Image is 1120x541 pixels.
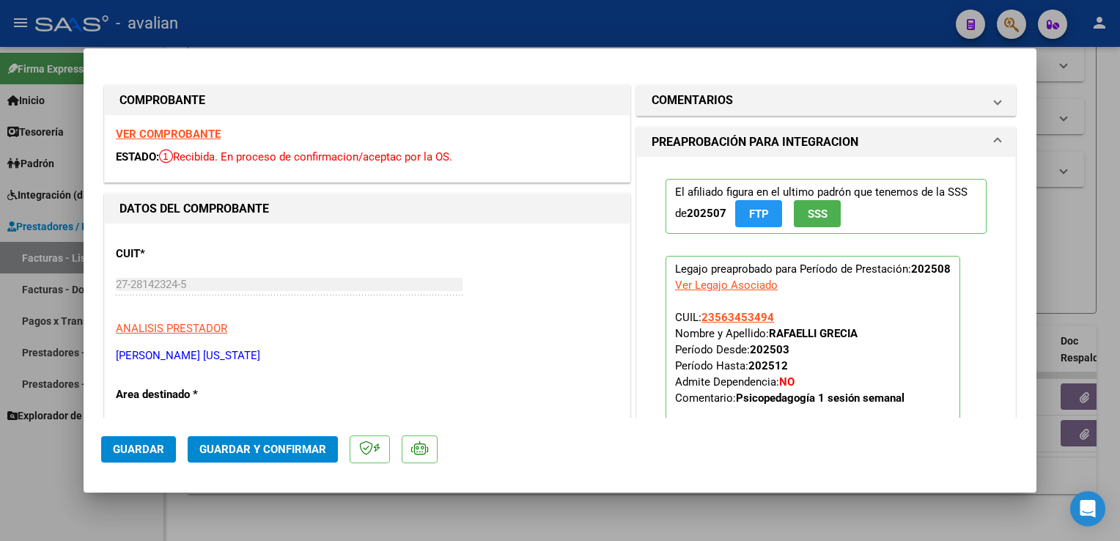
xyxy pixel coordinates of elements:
strong: COMPROBANTE [119,93,205,107]
button: FTP [735,200,782,227]
mat-expansion-panel-header: COMENTARIOS [637,86,1015,115]
div: Open Intercom Messenger [1070,491,1105,526]
button: Guardar y Confirmar [188,436,338,463]
h1: COMENTARIOS [652,92,733,109]
p: CUIT [116,246,267,262]
p: Legajo preaprobado para Período de Prestación: [666,256,960,451]
strong: 202508 [911,262,951,276]
p: El afiliado figura en el ultimo padrón que tenemos de la SSS de [666,179,987,234]
strong: NO [779,375,795,389]
strong: 202512 [748,359,788,372]
span: CUIL: Nombre y Apellido: Período Desde: Período Hasta: Admite Dependencia: [675,311,905,405]
span: SSS [808,207,828,221]
div: PREAPROBACIÓN PARA INTEGRACION [637,157,1015,485]
strong: Psicopedagogía 1 sesión semanal [736,391,905,405]
span: ESTADO: [116,150,159,163]
div: Ver Legajo Asociado [675,277,778,293]
p: [PERSON_NAME] [US_STATE] [116,347,619,364]
span: FTP [749,207,769,221]
mat-expansion-panel-header: PREAPROBACIÓN PARA INTEGRACION [637,128,1015,157]
p: Area destinado * [116,386,267,403]
button: Guardar [101,436,176,463]
span: Comentario: [675,391,905,405]
button: SSS [794,200,841,227]
span: 23563453494 [701,311,774,324]
strong: RAFAELLI GRECIA [769,327,858,340]
span: ANALISIS PRESTADOR [116,322,227,335]
strong: DATOS DEL COMPROBANTE [119,202,269,216]
strong: 202507 [687,207,726,220]
a: VER COMPROBANTE [116,128,221,141]
span: Guardar y Confirmar [199,443,326,456]
h1: PREAPROBACIÓN PARA INTEGRACION [652,133,858,151]
span: Recibida. En proceso de confirmacion/aceptac por la OS. [159,150,452,163]
strong: 202503 [750,343,789,356]
span: Guardar [113,443,164,456]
